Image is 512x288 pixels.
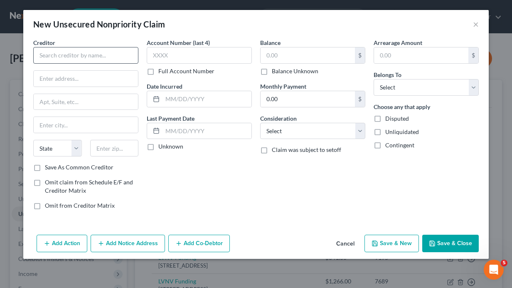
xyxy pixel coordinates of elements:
[45,179,133,194] span: Omit claim from Schedule E/F and Creditor Matrix
[385,115,409,122] span: Disputed
[158,67,214,75] label: Full Account Number
[364,235,419,252] button: Save & New
[422,235,479,252] button: Save & Close
[260,38,281,47] label: Balance
[33,39,55,46] span: Creditor
[385,142,414,149] span: Contingent
[45,202,115,209] span: Omit from Creditor Matrix
[374,38,422,47] label: Arrearage Amount
[168,235,230,252] button: Add Co-Debtor
[385,128,419,135] span: Unliquidated
[34,71,138,87] input: Enter address...
[162,91,251,107] input: MM/DD/YYYY
[501,260,507,266] span: 5
[91,235,165,252] button: Add Notice Address
[45,163,113,171] label: Save As Common Creditor
[34,117,138,133] input: Enter city...
[260,114,297,123] label: Consideration
[272,146,341,153] span: Claim was subject to setoff
[158,142,183,151] label: Unknown
[147,114,194,123] label: Last Payment Date
[147,38,210,47] label: Account Number (last 4)
[147,47,252,64] input: XXXX
[260,82,306,91] label: Monthly Payment
[90,140,139,156] input: Enter zip...
[272,67,318,75] label: Balance Unknown
[355,91,365,107] div: $
[261,47,355,63] input: 0.00
[473,19,479,29] button: ×
[162,123,251,139] input: MM/DD/YYYY
[147,82,182,91] label: Date Incurred
[374,102,430,111] label: Choose any that apply
[261,91,355,107] input: 0.00
[484,260,504,280] iframe: Intercom live chat
[33,47,138,64] input: Search creditor by name...
[34,94,138,110] input: Apt, Suite, etc...
[37,235,87,252] button: Add Action
[468,47,478,63] div: $
[355,47,365,63] div: $
[374,47,468,63] input: 0.00
[330,236,361,252] button: Cancel
[374,71,401,78] span: Belongs To
[33,18,165,30] div: New Unsecured Nonpriority Claim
